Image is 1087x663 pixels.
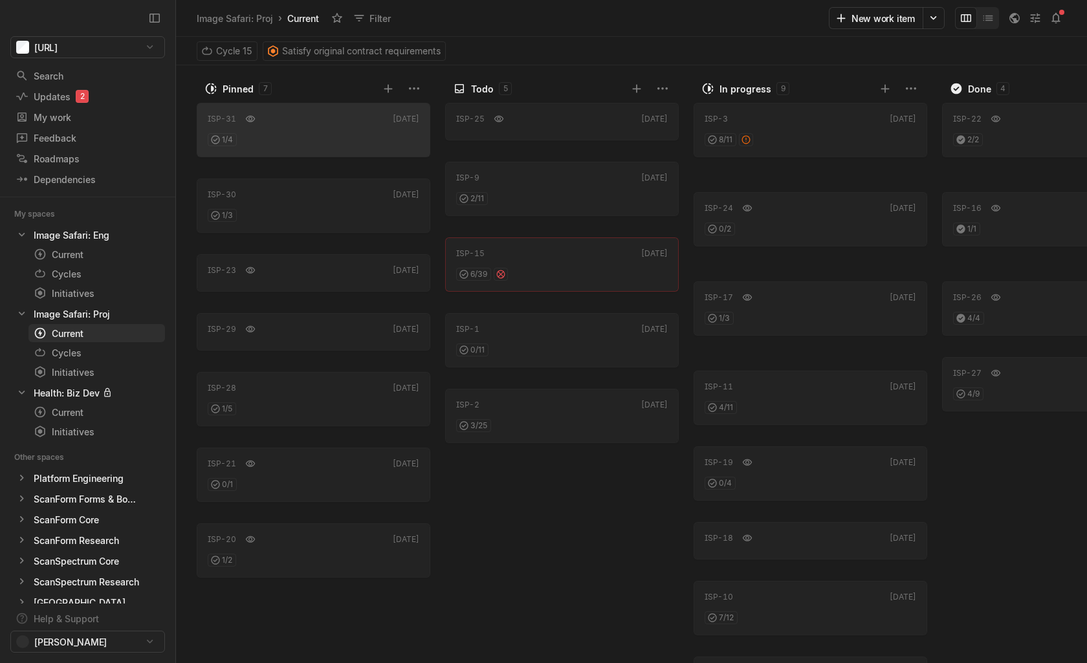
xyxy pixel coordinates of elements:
div: ISP-26 [953,292,982,303]
div: ScanForm Research [34,534,119,547]
div: [DATE] [890,591,916,603]
div: Search [16,69,160,83]
div: ISP-2 [456,399,479,411]
button: New work item [829,7,923,29]
span: 8 / 11 [719,134,732,146]
div: Dependencies [16,173,160,186]
div: ScanSpectrum Core [34,554,119,568]
div: ISP-3[DATE]8/11 [694,99,927,161]
div: ISP-25 [456,113,485,125]
span: 0 / 11 [470,344,485,356]
button: [PERSON_NAME] [10,631,165,653]
div: Current [34,406,160,419]
a: Current [28,245,165,263]
div: Cycles [34,346,142,360]
div: [GEOGRAPHIC_DATA] Data Delivery [10,593,165,611]
button: Change to mode board_view [955,7,977,29]
a: Initiatives [28,363,165,381]
a: Cycles [28,343,165,362]
button: Filter [347,8,399,28]
div: Todo [471,82,494,96]
a: ISP-9[DATE]2/11 [445,162,679,216]
div: board and list toggle [955,7,999,29]
a: Health: Biz Dev [10,384,165,402]
div: ISP-28 [208,382,236,394]
div: ISP-18 [705,532,733,544]
div: Done [968,82,991,96]
div: [DATE] [393,534,419,545]
div: ISP-19 [705,457,733,468]
div: ISP-10[DATE]7/12 [694,577,927,639]
div: Other spaces [14,451,80,464]
div: ISP-22 [953,113,982,125]
div: Initiatives [34,287,160,300]
div: Current [34,327,160,340]
div: [DATE] [890,113,916,125]
div: 4 [996,82,1009,95]
a: Initiatives [28,284,165,302]
span: [PERSON_NAME] [34,635,107,649]
div: [DATE] [393,382,419,394]
a: Initiatives [28,422,165,440]
div: Pinned [223,82,254,96]
a: Roadmaps [10,149,165,168]
a: Search [10,66,165,85]
div: ISP-1 [456,323,479,335]
div: [DATE] [393,458,419,470]
a: ISP-11[DATE]4/11 [694,371,927,425]
div: Help & Support [34,612,99,625]
a: ISP-30[DATE]1/3 [197,179,430,233]
a: Image Safari: Eng [10,226,165,244]
a: ISP-2[DATE]3/25 [445,389,679,443]
div: › [278,12,282,25]
a: ISP-15[DATE]6/39 [445,237,679,292]
span: [URL] [34,41,58,54]
div: ISP-2[DATE]3/25 [445,385,679,447]
a: ISP-10[DATE]7/12 [694,581,927,635]
a: ScanForm Core [10,510,165,528]
div: Image Safari: Proj [10,305,165,323]
a: ISP-1[DATE]0/11 [445,313,679,367]
div: [DATE] [393,189,419,201]
span: 6 / 39 [470,268,487,280]
div: Current [34,248,160,261]
div: ISP-27 [953,367,982,379]
div: [DATE] [393,323,419,335]
span: 4 / 4 [967,312,980,324]
div: ISP-11[DATE]4/11 [694,367,927,429]
div: ScanForm Forms & Books [10,490,165,508]
span: 1 / 3 [719,312,730,324]
div: ScanForm Core [34,513,99,527]
a: Platform Engineering [10,469,165,487]
a: ScanForm Research [10,531,165,549]
div: [DATE] [890,202,916,214]
div: ScanSpectrum Research [34,575,139,589]
div: ISP-25[DATE] [445,99,679,144]
div: Image Safari: Proj [34,307,110,321]
div: ISP-30[DATE]1/3 [197,175,430,237]
div: ScanSpectrum Core [10,552,165,570]
div: ISP-31 [208,113,236,125]
div: ISP-31[DATE]1/4 [197,99,430,161]
div: Cycles [34,267,142,281]
div: ISP-21[DATE]0/1 [197,444,430,506]
span: 0 / 1 [222,479,233,490]
span: 1 / 4 [222,134,233,146]
div: Current [285,10,322,27]
div: 5 [499,82,512,95]
div: [DATE] [641,172,668,184]
div: ISP-23[DATE] [197,250,430,296]
a: ISP-21[DATE]0/1 [197,448,430,502]
div: ISP-18[DATE] [694,518,927,563]
a: Dependencies [10,169,165,189]
a: Cycles [28,265,165,283]
a: ISP-19[DATE]0/4 [694,446,927,501]
div: [DATE] [393,265,419,276]
a: ISP-31[DATE]1/4 [197,103,430,157]
div: Image Safari: Proj [197,12,273,25]
div: [DATE] [641,399,668,411]
div: ISP-9 [456,172,479,184]
div: Platform Engineering [34,472,124,485]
